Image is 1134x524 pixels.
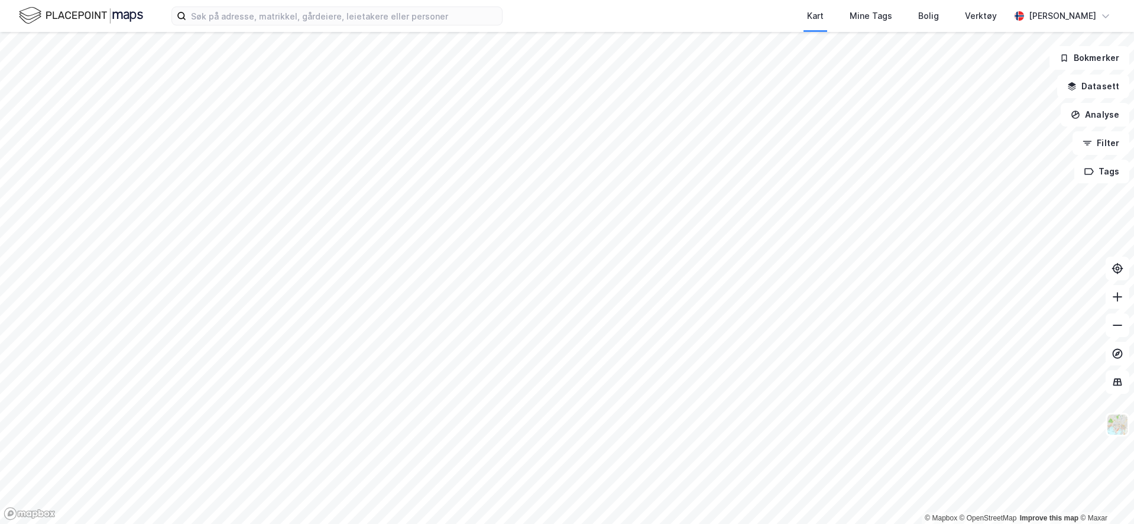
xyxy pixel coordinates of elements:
[925,514,957,522] a: Mapbox
[1020,514,1078,522] a: Improve this map
[1075,467,1134,524] div: Kontrollprogram for chat
[19,5,143,26] img: logo.f888ab2527a4732fd821a326f86c7f29.svg
[1029,9,1096,23] div: [PERSON_NAME]
[960,514,1017,522] a: OpenStreetMap
[965,9,997,23] div: Verktøy
[1057,75,1129,98] button: Datasett
[807,9,824,23] div: Kart
[1073,131,1129,155] button: Filter
[1106,413,1129,436] img: Z
[1074,160,1129,183] button: Tags
[918,9,939,23] div: Bolig
[1075,467,1134,524] iframe: Chat Widget
[850,9,892,23] div: Mine Tags
[4,507,56,520] a: Mapbox homepage
[1049,46,1129,70] button: Bokmerker
[1061,103,1129,127] button: Analyse
[186,7,502,25] input: Søk på adresse, matrikkel, gårdeiere, leietakere eller personer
